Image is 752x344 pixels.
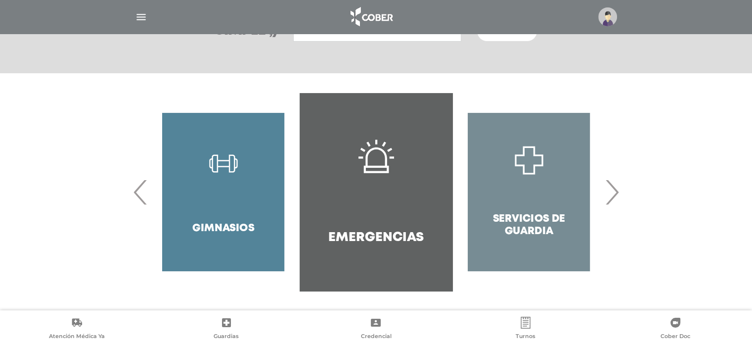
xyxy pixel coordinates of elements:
span: Atención Médica Ya [49,333,105,342]
a: Guardias [152,317,302,342]
a: Emergencias [300,93,452,291]
img: logo_cober_home-white.png [345,5,397,29]
span: Guardias [214,333,239,342]
h4: Emergencias [328,230,424,246]
span: Turnos [516,333,535,342]
a: Cober Doc [600,317,750,342]
a: Turnos [451,317,601,342]
img: profile-placeholder.svg [598,7,617,26]
span: Next [602,165,621,219]
span: Cober Doc [661,333,690,342]
a: Atención Médica Ya [2,317,152,342]
span: Previous [131,165,150,219]
span: Credencial [360,333,391,342]
a: Credencial [301,317,451,342]
img: Cober_menu-lines-white.svg [135,11,147,23]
